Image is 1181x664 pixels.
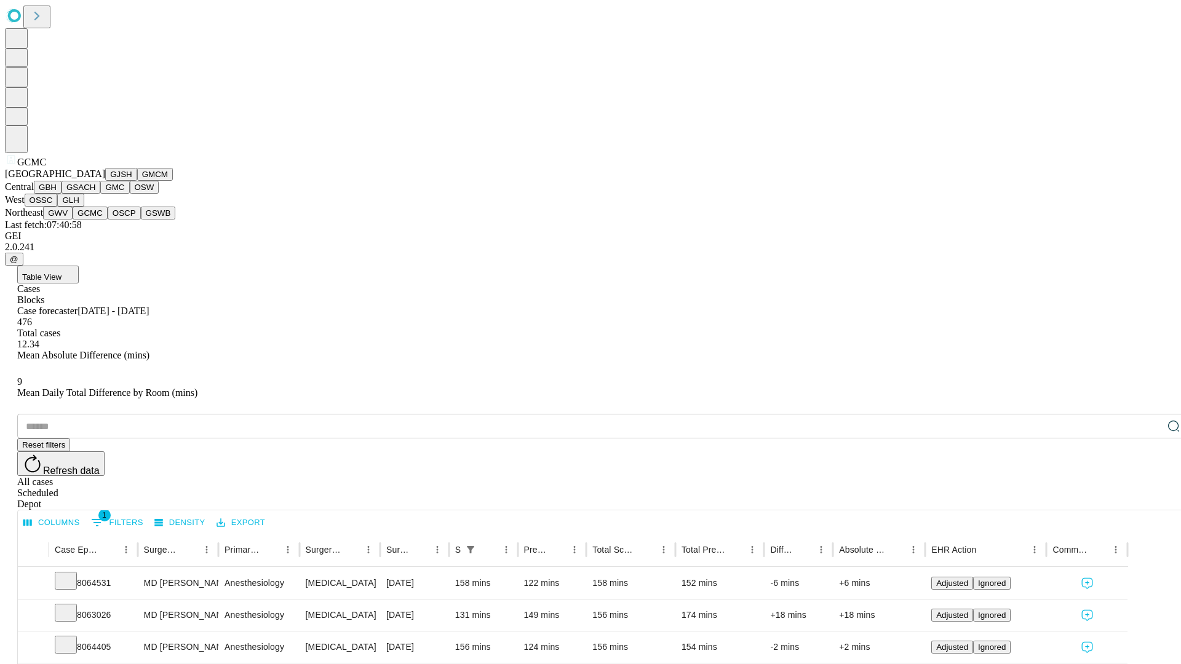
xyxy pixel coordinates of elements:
span: GCMC [17,157,46,167]
div: [DATE] [386,599,443,631]
div: +6 mins [839,567,919,599]
span: Mean Absolute Difference (mins) [17,350,149,360]
span: 9 [17,376,22,387]
span: Ignored [978,642,1006,652]
div: Total Predicted Duration [682,545,726,555]
button: Menu [1107,541,1124,558]
div: 158 mins [455,567,512,599]
div: 154 mins [682,631,758,663]
div: MD [PERSON_NAME] [PERSON_NAME] Md [144,567,212,599]
div: 152 mins [682,567,758,599]
button: Expand [24,573,42,595]
button: Ignored [973,609,1011,622]
div: +18 mins [839,599,919,631]
button: Menu [117,541,135,558]
button: Sort [181,541,198,558]
button: Adjusted [931,577,973,590]
div: EHR Action [931,545,976,555]
button: GMCM [137,168,173,181]
button: GMC [100,181,129,194]
div: [DATE] [386,567,443,599]
span: Reset filters [22,440,65,449]
div: -2 mins [770,631,827,663]
span: Refresh data [43,465,100,476]
button: Sort [412,541,429,558]
span: Adjusted [936,611,968,620]
span: West [5,194,25,205]
span: Northeast [5,207,43,218]
button: GBH [34,181,62,194]
button: Density [151,513,209,532]
button: Menu [566,541,583,558]
div: 149 mins [524,599,581,631]
span: Total cases [17,328,60,338]
div: Total Scheduled Duration [592,545,637,555]
div: GEI [5,231,1176,242]
button: GCMC [73,207,108,219]
span: Case forecaster [17,306,78,316]
span: Last fetch: 07:40:58 [5,219,82,230]
button: Menu [198,541,215,558]
button: Expand [24,637,42,658]
div: 158 mins [592,567,669,599]
button: Sort [343,541,360,558]
div: [DATE] [386,631,443,663]
div: [MEDICAL_DATA] [306,567,374,599]
span: Mean Daily Total Difference by Room (mins) [17,387,197,398]
button: Menu [360,541,377,558]
div: [MEDICAL_DATA] [306,599,374,631]
button: GLH [57,194,84,207]
div: Scheduled In Room Duration [455,545,461,555]
div: 124 mins [524,631,581,663]
button: Ignored [973,641,1011,654]
button: Sort [977,541,995,558]
span: Central [5,181,34,192]
div: 156 mins [455,631,512,663]
div: 156 mins [592,631,669,663]
button: Sort [795,541,813,558]
div: MD [PERSON_NAME] [PERSON_NAME] Md [144,631,212,663]
span: Adjusted [936,579,968,588]
div: Anesthesiology [225,567,293,599]
div: Difference [770,545,794,555]
button: OSCP [108,207,141,219]
div: 156 mins [592,599,669,631]
div: 2.0.241 [5,242,1176,253]
button: Show filters [462,541,479,558]
button: Export [213,513,268,532]
span: 476 [17,317,32,327]
div: MD [PERSON_NAME] [PERSON_NAME] Md [144,599,212,631]
span: @ [10,255,18,264]
button: GSACH [62,181,100,194]
span: Adjusted [936,642,968,652]
div: 1 active filter [462,541,479,558]
button: Expand [24,605,42,626]
button: Sort [100,541,117,558]
div: +2 mins [839,631,919,663]
button: Menu [655,541,672,558]
div: 122 mins [524,567,581,599]
span: Ignored [978,579,1006,588]
div: 174 mins [682,599,758,631]
div: [MEDICAL_DATA] [306,631,374,663]
button: Sort [726,541,744,558]
button: Reset filters [17,438,70,451]
div: 8064531 [55,567,132,599]
button: Sort [1090,541,1107,558]
span: [GEOGRAPHIC_DATA] [5,168,105,179]
button: OSSC [25,194,58,207]
span: Ignored [978,611,1006,620]
div: Anesthesiology [225,631,293,663]
div: 8064405 [55,631,132,663]
button: GWV [43,207,73,219]
button: Select columns [20,513,83,532]
span: 12.34 [17,339,39,349]
button: Sort [638,541,655,558]
div: Surgery Name [306,545,341,555]
button: Menu [813,541,830,558]
div: Case Epic Id [55,545,99,555]
div: Anesthesiology [225,599,293,631]
button: Refresh data [17,451,105,476]
button: Menu [498,541,515,558]
button: Sort [480,541,498,558]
